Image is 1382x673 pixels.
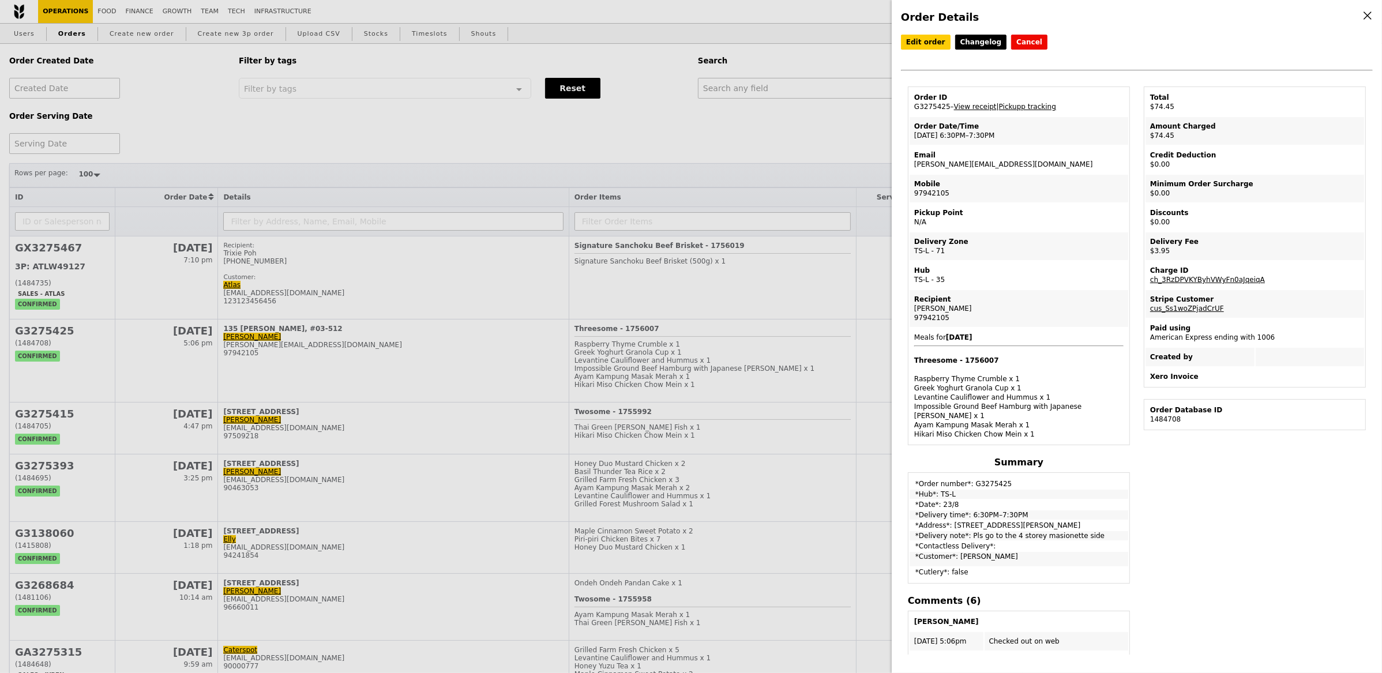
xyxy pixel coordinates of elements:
[1146,88,1364,116] td: $74.45
[951,103,954,111] span: –
[1011,35,1047,50] button: Cancel
[901,11,979,23] span: Order Details
[1150,93,1360,102] div: Total
[910,490,1128,499] td: *Hub*: TS-L
[914,356,1124,365] h4: Threesome - 1756007
[955,35,1007,50] a: Changelog
[914,333,1124,439] span: Meals for
[1150,324,1360,333] div: Paid using
[1146,146,1364,174] td: $0.00
[1150,352,1250,362] div: Created by
[1146,232,1364,260] td: $3.95
[914,637,967,645] span: [DATE] 5:06pm
[1150,151,1360,160] div: Credit Deduction
[914,266,1124,275] div: Hub
[908,595,1130,606] h4: Comments (6)
[910,510,1128,520] td: *Delivery time*: 6:30PM–7:30PM
[914,295,1124,304] div: Recipient
[914,179,1124,189] div: Mobile
[910,531,1128,540] td: *Delivery note*: Pls go to the 4 storey masionette side
[910,232,1128,260] td: TS-L - 71
[910,146,1128,174] td: [PERSON_NAME][EMAIL_ADDRESS][DOMAIN_NAME]
[914,93,1124,102] div: Order ID
[914,237,1124,246] div: Delivery Zone
[914,618,979,626] b: [PERSON_NAME]
[910,567,1128,582] td: *Cutlery*: false
[1150,276,1265,284] a: ch_3RzDPVKYByhVWyFn0aJqeiqA
[914,313,1124,322] div: 97942105
[910,542,1128,551] td: *Contactless Delivery*:
[954,103,997,111] a: View receipt
[1150,179,1360,189] div: Minimum Order Surcharge
[910,261,1128,289] td: TS-L - 35
[1150,372,1360,381] div: Xero Invoice
[908,457,1130,468] h4: Summary
[1146,319,1364,347] td: American Express ending with 1006
[910,552,1128,566] td: *Customer*: [PERSON_NAME]
[1146,117,1364,145] td: $74.45
[914,151,1124,160] div: Email
[1150,266,1360,275] div: Charge ID
[914,304,1124,313] div: [PERSON_NAME]
[910,521,1128,530] td: *Address*: [STREET_ADDRESS][PERSON_NAME]
[1146,204,1364,231] td: $0.00
[999,103,1056,111] a: Pickupp tracking
[914,208,1124,217] div: Pickup Point
[910,500,1128,509] td: *Date*: 23/8
[1150,304,1224,313] a: cus_Ss1woZPjadCrUF
[910,474,1128,488] td: *Order number*: G3275425
[910,204,1128,231] td: N/A
[914,122,1124,131] div: Order Date/Time
[1146,175,1364,202] td: $0.00
[985,632,1128,651] td: Checked out on web
[910,88,1128,116] td: G3275425
[1150,122,1360,131] div: Amount Charged
[1150,208,1360,217] div: Discounts
[997,103,1056,111] span: |
[1150,237,1360,246] div: Delivery Fee
[910,175,1128,202] td: 97942105
[1150,295,1360,304] div: Stripe Customer
[1150,405,1360,415] div: Order Database ID
[910,117,1128,145] td: [DATE] 6:30PM–7:30PM
[1146,401,1364,428] td: 1484708
[946,333,972,341] b: [DATE]
[901,35,951,50] a: Edit order
[914,356,1124,439] div: Raspberry Thyme Crumble x 1 Greek Yoghurt Granola Cup x 1 Levantine Cauliflower and Hummus x 1 Im...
